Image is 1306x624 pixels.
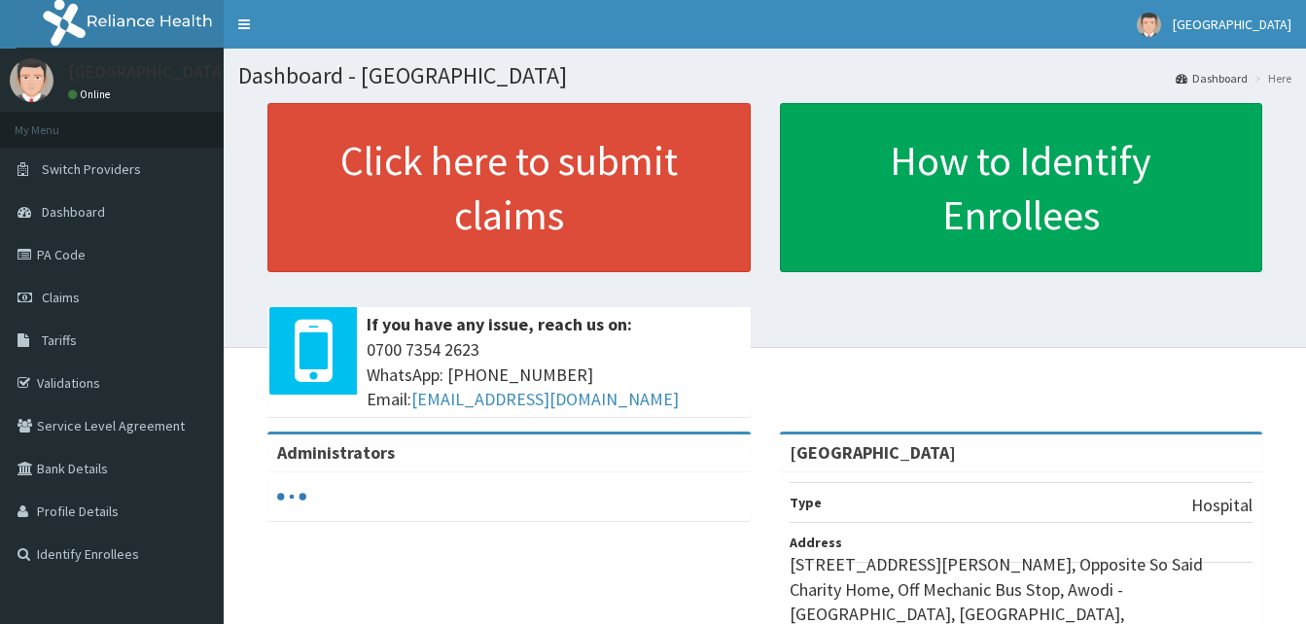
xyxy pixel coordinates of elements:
[367,337,741,412] span: 0700 7354 2623 WhatsApp: [PHONE_NUMBER] Email:
[267,103,751,272] a: Click here to submit claims
[68,63,229,81] p: [GEOGRAPHIC_DATA]
[1173,16,1291,33] span: [GEOGRAPHIC_DATA]
[68,87,115,101] a: Online
[42,289,80,306] span: Claims
[1191,493,1253,518] p: Hospital
[42,160,141,178] span: Switch Providers
[10,58,53,102] img: User Image
[1176,70,1248,87] a: Dashboard
[411,388,679,410] a: [EMAIL_ADDRESS][DOMAIN_NAME]
[367,313,632,335] b: If you have any issue, reach us on:
[790,441,956,464] strong: [GEOGRAPHIC_DATA]
[790,494,822,511] b: Type
[42,331,77,349] span: Tariffs
[42,203,105,221] span: Dashboard
[238,63,1291,88] h1: Dashboard - [GEOGRAPHIC_DATA]
[277,441,395,464] b: Administrators
[780,103,1263,272] a: How to Identify Enrollees
[1250,70,1291,87] li: Here
[1137,13,1161,37] img: User Image
[790,534,842,551] b: Address
[277,482,306,511] svg: audio-loading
